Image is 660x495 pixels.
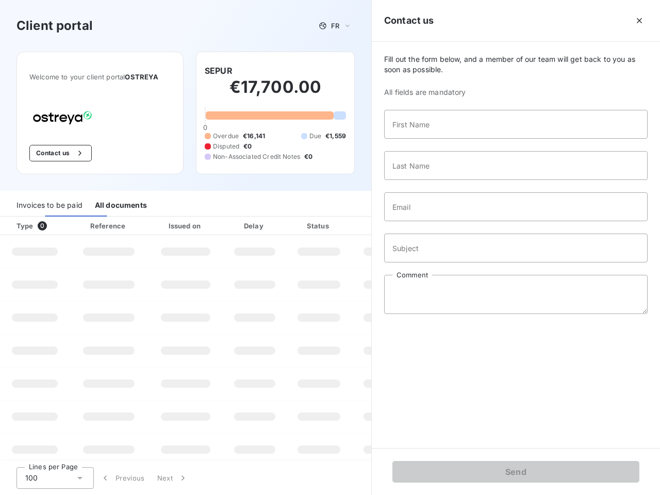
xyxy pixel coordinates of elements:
[243,142,252,151] span: €0
[125,73,158,81] span: OSTREYA
[392,461,639,483] button: Send
[325,131,346,141] span: €1,559
[384,54,648,75] span: Fill out the form below, and a member of our team will get back to you as soon as possible.
[151,467,194,489] button: Next
[243,131,265,141] span: €16,141
[29,145,92,161] button: Contact us
[29,107,95,128] img: Company logo
[205,64,233,77] h6: SEPUR
[225,221,284,231] div: Delay
[150,221,221,231] div: Issued on
[213,152,300,161] span: Non-Associated Credit Notes
[304,152,312,161] span: €0
[29,73,171,81] span: Welcome to your client portal
[94,467,151,489] button: Previous
[331,22,339,30] span: FR
[384,87,648,97] span: All fields are mandatory
[288,221,350,231] div: Status
[95,195,147,217] div: All documents
[16,16,93,35] h3: Client portal
[384,234,648,262] input: placeholder
[25,473,38,483] span: 100
[213,131,239,141] span: Overdue
[16,195,82,217] div: Invoices to be paid
[384,192,648,221] input: placeholder
[205,77,346,108] h2: €17,700.00
[10,221,68,231] div: Type
[309,131,321,141] span: Due
[90,222,125,230] div: Reference
[384,13,434,28] h5: Contact us
[38,221,47,230] span: 0
[354,221,420,231] div: Amount
[384,110,648,139] input: placeholder
[213,142,239,151] span: Disputed
[203,123,207,131] span: 0
[384,151,648,180] input: placeholder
